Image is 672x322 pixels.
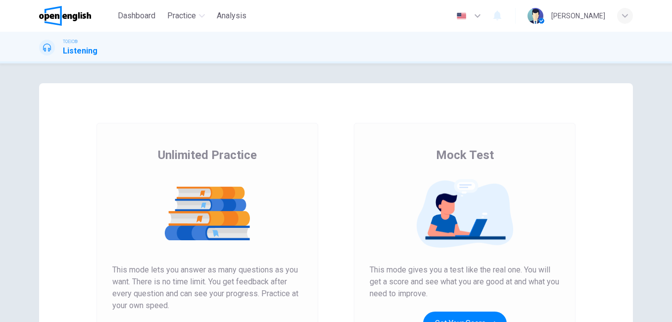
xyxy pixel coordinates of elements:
span: Mock Test [436,147,494,163]
span: TOEIC® [63,38,78,45]
span: This mode lets you answer as many questions as you want. There is no time limit. You get feedback... [112,264,302,312]
img: Profile picture [528,8,543,24]
img: OpenEnglish logo [39,6,91,26]
span: Practice [167,10,196,22]
div: [PERSON_NAME] [551,10,605,22]
span: Dashboard [118,10,155,22]
span: Unlimited Practice [158,147,257,163]
span: Analysis [217,10,246,22]
button: Practice [163,7,209,25]
a: OpenEnglish logo [39,6,114,26]
span: This mode gives you a test like the real one. You will get a score and see what you are good at a... [370,264,560,300]
img: en [455,12,468,20]
button: Analysis [213,7,250,25]
button: Dashboard [114,7,159,25]
h1: Listening [63,45,97,57]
